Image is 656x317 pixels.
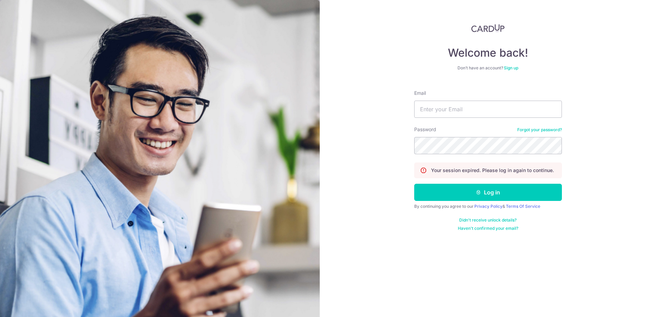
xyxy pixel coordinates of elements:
[431,167,554,174] p: Your session expired. Please log in again to continue.
[414,126,436,133] label: Password
[414,46,562,60] h4: Welcome back!
[459,217,517,223] a: Didn't receive unlock details?
[458,226,518,231] a: Haven't confirmed your email?
[504,65,518,70] a: Sign up
[414,90,426,97] label: Email
[517,127,562,133] a: Forgot your password?
[414,184,562,201] button: Log in
[414,204,562,209] div: By continuing you agree to our &
[506,204,540,209] a: Terms Of Service
[414,65,562,71] div: Don’t have an account?
[414,101,562,118] input: Enter your Email
[474,204,502,209] a: Privacy Policy
[471,24,505,32] img: CardUp Logo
